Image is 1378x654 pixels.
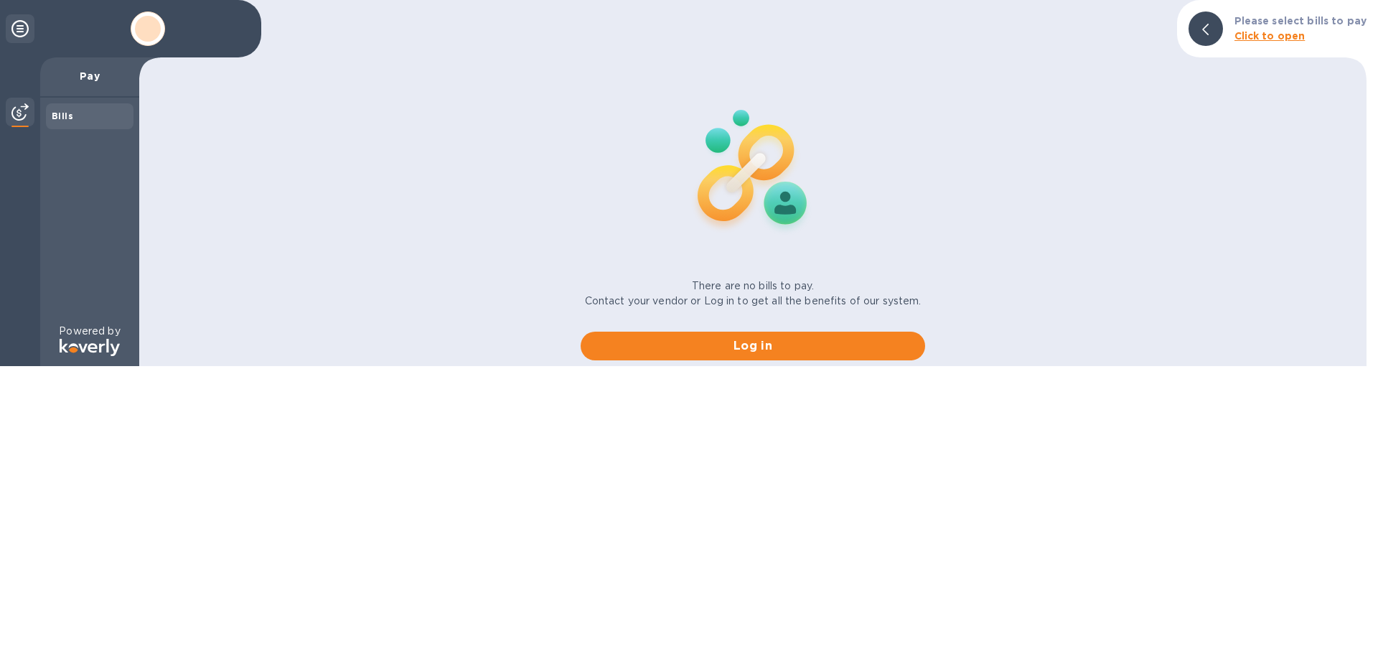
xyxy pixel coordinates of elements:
[60,339,120,356] img: Logo
[1234,30,1306,42] b: Click to open
[585,279,922,309] p: There are no bills to pay. Contact your vendor or Log in to get all the benefits of our system.
[592,337,914,355] span: Log in
[52,69,128,83] p: Pay
[52,111,73,121] b: Bills
[581,332,925,360] button: Log in
[59,324,120,339] p: Powered by
[1234,15,1367,27] b: Please select bills to pay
